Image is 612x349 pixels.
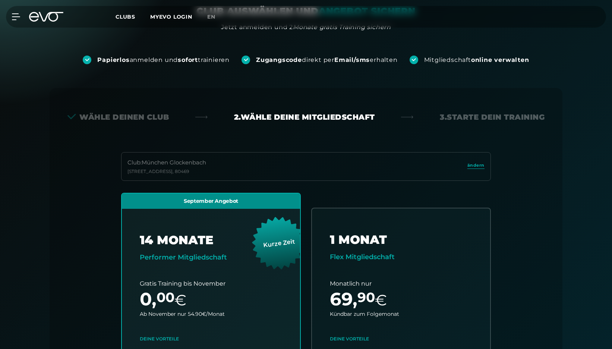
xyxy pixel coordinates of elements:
[234,112,375,122] div: 2. Wähle deine Mitgliedschaft
[116,13,150,20] a: Clubs
[207,13,215,20] span: en
[207,13,224,21] a: en
[471,56,529,63] strong: online verwalten
[424,56,529,64] div: Mitgliedschaft
[150,13,192,20] a: MYEVO LOGIN
[97,56,129,63] strong: Papierlos
[467,162,485,171] a: ändern
[127,158,206,167] div: Club : München Glockenbach
[127,169,206,174] div: [STREET_ADDRESS] , 80469
[467,162,485,169] span: ändern
[334,56,370,63] strong: Email/sms
[178,56,198,63] strong: sofort
[256,56,397,64] div: direkt per erhalten
[440,112,545,122] div: 3. Starte dein Training
[256,56,302,63] strong: Zugangscode
[67,112,169,122] div: Wähle deinen Club
[97,56,230,64] div: anmelden und trainieren
[116,13,135,20] span: Clubs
